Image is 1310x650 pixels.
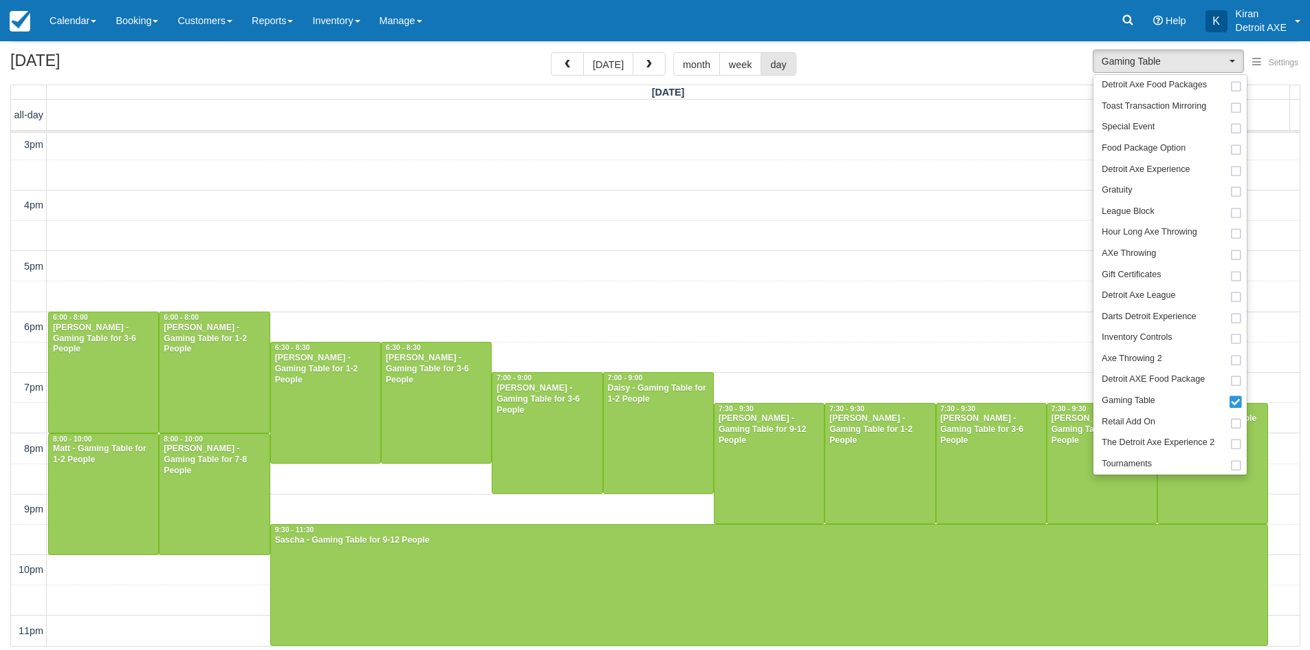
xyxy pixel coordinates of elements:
span: Retail Add On [1102,416,1155,429]
i: Help [1153,16,1163,25]
span: 6pm [24,321,43,332]
span: 6:30 - 8:30 [275,344,310,351]
span: League Block [1102,206,1154,218]
span: 3pm [24,139,43,150]
span: Special Event [1102,121,1155,133]
span: 7:30 - 9:30 [941,405,976,413]
span: 8pm [24,443,43,454]
div: [PERSON_NAME] - Gaming Table for 3-6 People [52,323,155,356]
a: 7:30 - 9:30[PERSON_NAME] - Gaming Table for 9-12 People [714,403,825,525]
span: all-day [14,109,43,120]
button: week [719,52,762,76]
h2: [DATE] [10,52,184,78]
div: [PERSON_NAME] - Gaming Table for 7-8 People [163,444,265,477]
span: 5pm [24,261,43,272]
div: [PERSON_NAME] - Gaming Table for 1-2 People [829,413,931,446]
a: 6:30 - 8:30[PERSON_NAME] - Gaming Table for 1-2 People [270,342,381,464]
span: 7:30 - 9:30 [829,405,864,413]
div: [PERSON_NAME] - Gaming Table for 7-8 People [1051,413,1153,446]
button: Gaming Table [1093,50,1244,73]
span: 7:30 - 9:30 [719,405,754,413]
img: checkfront-main-nav-mini-logo.png [10,11,30,32]
span: Axe Throwing 2 [1102,353,1161,365]
span: Help [1166,15,1186,26]
span: 9pm [24,503,43,514]
span: Gaming Table [1102,395,1155,407]
p: Detroit AXE [1236,21,1287,34]
a: 8:00 - 10:00Matt - Gaming Table for 1-2 People [48,433,159,555]
a: 6:30 - 8:30[PERSON_NAME] - Gaming Table for 3-6 People [381,342,492,464]
span: [DATE] [652,87,685,98]
span: 7pm [24,382,43,393]
a: 7:30 - 9:30[PERSON_NAME] - Gaming Table for 1-2 People [825,403,935,525]
span: Detroit Axe League [1102,290,1175,302]
span: The Detroit Axe Experience 2 [1102,437,1214,449]
a: 8:00 - 10:00[PERSON_NAME] - Gaming Table for 7-8 People [159,433,270,555]
span: 9:30 - 11:30 [275,526,314,534]
div: Daisy - Gaming Table for 1-2 People [607,383,710,405]
div: [PERSON_NAME] - Gaming Table for 1-2 People [163,323,265,356]
span: 7:00 - 9:00 [496,374,532,382]
span: Hour Long Axe Throwing [1102,226,1197,239]
span: 10pm [19,564,43,575]
div: Sascha - Gaming Table for 9-12 People [274,535,1265,546]
div: [PERSON_NAME] - Gaming Table for 3-6 People [496,383,598,416]
span: 11pm [19,625,43,636]
div: [PERSON_NAME] - Gaming Table for 3-6 People [940,413,1042,446]
span: 6:30 - 8:30 [386,344,421,351]
div: [PERSON_NAME] - Gaming Table for 1-2 People [274,353,377,386]
span: Gift Certificates [1102,269,1161,281]
a: 6:00 - 8:00[PERSON_NAME] - Gaming Table for 3-6 People [48,312,159,433]
span: Settings [1269,58,1298,67]
span: Darts Detroit Experience [1102,311,1196,323]
div: Matt - Gaming Table for 1-2 People [52,444,155,466]
a: 7:30 - 9:30[PERSON_NAME] - Gaming Table for 7-8 People [1047,403,1157,525]
span: Detroit Axe Experience [1102,164,1190,176]
button: [DATE] [583,52,633,76]
span: Tournaments [1102,458,1152,470]
span: 8:00 - 10:00 [53,435,92,443]
button: day [761,52,796,76]
span: 6:00 - 8:00 [164,314,199,321]
span: 4pm [24,199,43,210]
p: Kiran [1236,7,1287,21]
a: 6:00 - 8:00[PERSON_NAME] - Gaming Table for 1-2 People [159,312,270,433]
span: 7:00 - 9:00 [608,374,643,382]
a: 7:30 - 9:30[PERSON_NAME] - Gaming Table for 3-6 People [936,403,1047,525]
span: Food Package Option [1102,142,1186,155]
a: 9:30 - 11:30Sascha - Gaming Table for 9-12 People [270,524,1269,646]
span: Gratuity [1102,184,1132,197]
a: 7:00 - 9:00[PERSON_NAME] - Gaming Table for 3-6 People [492,372,602,494]
span: Detroit AXE Food Package [1102,373,1205,386]
span: Detroit Axe Food Packages [1102,79,1207,91]
span: Toast Transaction Mirroring [1102,100,1206,113]
button: month [673,52,720,76]
a: 7:00 - 9:00Daisy - Gaming Table for 1-2 People [603,372,714,494]
span: Inventory Controls [1102,332,1172,344]
div: [PERSON_NAME] - Gaming Table for 9-12 People [718,413,820,446]
span: 8:00 - 10:00 [164,435,203,443]
span: Gaming Table [1102,54,1226,68]
button: Settings [1244,53,1307,73]
span: 7:30 - 9:30 [1051,405,1087,413]
span: 6:00 - 8:00 [53,314,88,321]
div: K [1205,10,1227,32]
span: AXe Throwing [1102,248,1156,260]
div: [PERSON_NAME] - Gaming Table for 3-6 People [385,353,488,386]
